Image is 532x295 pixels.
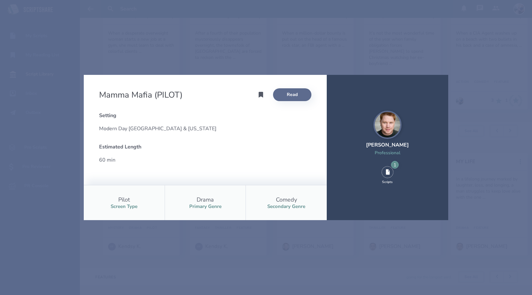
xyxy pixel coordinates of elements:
[381,166,394,184] div: 1 Script
[366,150,409,156] div: Professional
[366,141,409,148] div: [PERSON_NAME]
[276,196,297,203] div: Comedy
[99,112,311,119] div: Setting
[189,203,222,210] div: Primary Genre
[373,111,402,139] img: user_1750438422-crop.jpg
[99,143,200,150] div: Estimated Length
[267,203,305,210] div: Secondary Genre
[366,111,409,163] a: [PERSON_NAME]Professional
[99,155,200,164] div: 60 min
[118,196,130,203] div: Pilot
[391,161,399,169] div: 1
[197,196,214,203] div: Drama
[99,124,311,133] div: Modern Day [GEOGRAPHIC_DATA] & [US_STATE]
[99,89,185,100] h2: Mamma Mafia (PILOT)
[273,88,311,101] a: Read
[382,180,393,184] div: Scripts
[111,203,137,210] div: Screen Type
